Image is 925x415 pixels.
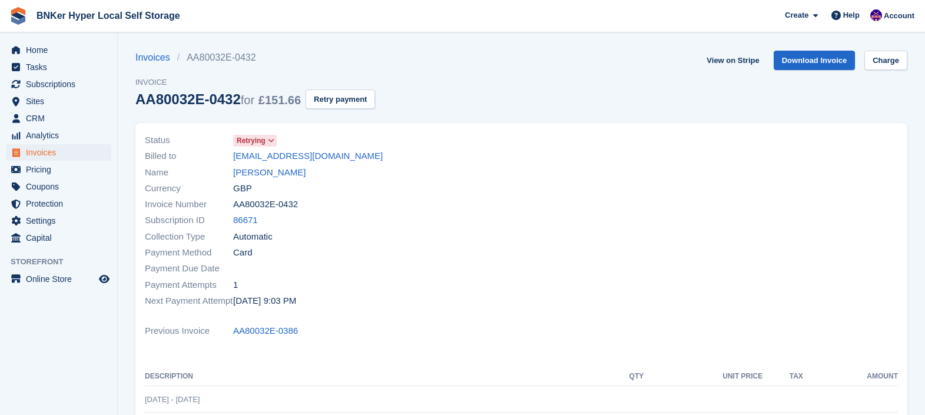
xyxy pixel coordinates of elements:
[145,150,233,163] span: Billed to
[864,51,907,70] a: Charge
[6,76,111,92] a: menu
[6,110,111,127] a: menu
[145,214,233,227] span: Subscription ID
[145,278,233,292] span: Payment Attempts
[145,230,233,244] span: Collection Type
[135,51,375,65] nav: breadcrumbs
[601,367,644,386] th: QTY
[26,213,97,229] span: Settings
[26,127,97,144] span: Analytics
[233,214,258,227] a: 86671
[26,110,97,127] span: CRM
[145,166,233,180] span: Name
[145,182,233,195] span: Currency
[233,324,298,338] a: AA80032E-0386
[26,195,97,212] span: Protection
[233,182,252,195] span: GBP
[6,127,111,144] a: menu
[145,134,233,147] span: Status
[803,367,898,386] th: Amount
[6,42,111,58] a: menu
[785,9,808,21] span: Create
[145,294,233,308] span: Next Payment Attempt
[233,278,238,292] span: 1
[145,395,200,404] span: [DATE] - [DATE]
[233,294,296,308] time: 2025-08-20 20:03:24 UTC
[237,135,266,146] span: Retrying
[233,246,253,260] span: Card
[644,367,762,386] th: Unit Price
[241,94,254,107] span: for
[233,198,298,211] span: AA80032E-0432
[6,144,111,161] a: menu
[6,59,111,75] a: menu
[762,367,803,386] th: Tax
[843,9,860,21] span: Help
[26,271,97,287] span: Online Store
[11,256,117,268] span: Storefront
[145,198,233,211] span: Invoice Number
[6,271,111,287] a: menu
[6,161,111,178] a: menu
[702,51,764,70] a: View on Stripe
[145,246,233,260] span: Payment Method
[26,230,97,246] span: Capital
[233,166,306,180] a: [PERSON_NAME]
[145,324,233,338] span: Previous Invoice
[135,51,177,65] a: Invoices
[145,367,601,386] th: Description
[6,195,111,212] a: menu
[774,51,856,70] a: Download Invoice
[26,161,97,178] span: Pricing
[233,230,273,244] span: Automatic
[6,230,111,246] a: menu
[6,93,111,109] a: menu
[258,94,301,107] span: £151.66
[6,178,111,195] a: menu
[26,93,97,109] span: Sites
[870,9,882,21] img: David Fricker
[6,213,111,229] a: menu
[135,91,301,107] div: AA80032E-0432
[26,178,97,195] span: Coupons
[233,150,383,163] a: [EMAIL_ADDRESS][DOMAIN_NAME]
[9,7,27,25] img: stora-icon-8386f47178a22dfd0bd8f6a31ec36ba5ce8667c1dd55bd0f319d3a0aa187defe.svg
[26,144,97,161] span: Invoices
[26,42,97,58] span: Home
[135,77,375,88] span: Invoice
[884,10,914,22] span: Account
[233,134,277,147] a: Retrying
[97,272,111,286] a: Preview store
[32,6,185,25] a: BNKer Hyper Local Self Storage
[26,76,97,92] span: Subscriptions
[306,89,375,109] button: Retry payment
[26,59,97,75] span: Tasks
[145,262,233,275] span: Payment Due Date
